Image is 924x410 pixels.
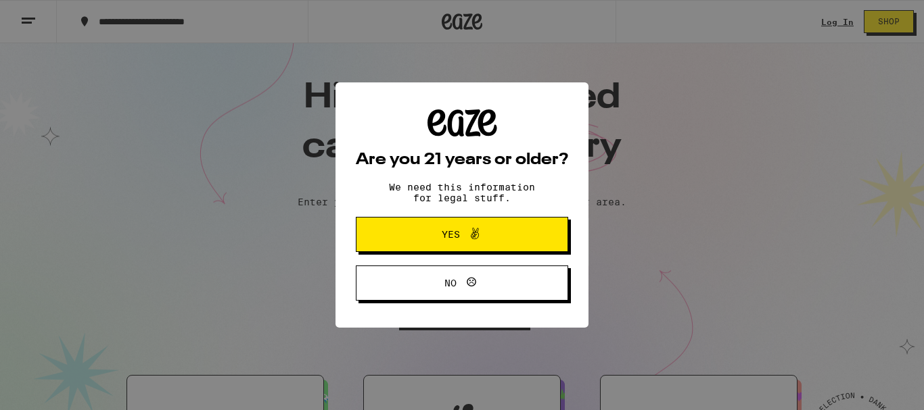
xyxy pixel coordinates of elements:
[356,217,568,252] button: Yes
[442,230,460,239] span: Yes
[444,278,457,288] span: No
[377,182,547,203] p: We need this information for legal stuff.
[356,265,568,301] button: No
[356,152,568,168] h2: Are you 21 years or older?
